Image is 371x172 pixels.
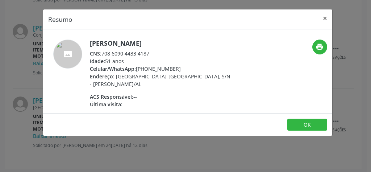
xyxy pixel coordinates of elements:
div: -- [90,101,231,108]
button: Close [318,9,332,27]
img: accompaniment [53,40,82,69]
h5: [PERSON_NAME] [90,40,231,47]
span: Celular/WhatsApp: [90,65,136,72]
div: 51 anos [90,57,231,65]
div: -- [90,93,231,101]
i: print [316,43,324,51]
div: [PHONE_NUMBER] [90,65,231,73]
span: CNS: [90,50,101,57]
button: OK [287,119,327,131]
button: print [312,40,327,54]
span: ACS Responsável: [90,93,133,100]
span: Última visita: [90,101,122,108]
span: Idade: [90,58,105,65]
h5: Resumo [48,15,72,24]
div: 708 6090 4433 4187 [90,50,231,57]
span: [GEOGRAPHIC_DATA]-[GEOGRAPHIC_DATA], S/N - [PERSON_NAME]/AL [90,73,230,87]
span: Endereço: [90,73,114,80]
